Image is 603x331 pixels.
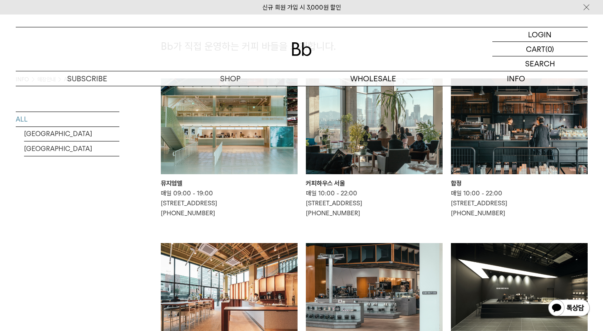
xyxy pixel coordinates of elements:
[161,178,298,188] div: 뮤지엄엘
[306,178,443,188] div: 커피하우스 서울
[306,78,443,174] img: 커피하우스 서울
[526,42,545,56] p: CART
[16,71,159,86] a: SUBSCRIBE
[302,71,445,86] p: WHOLESALE
[159,71,302,86] a: SHOP
[492,27,588,42] a: LOGIN
[24,127,119,141] a: [GEOGRAPHIC_DATA]
[306,78,443,218] a: 커피하우스 서울 커피하우스 서울 매일 10:00 - 22:00[STREET_ADDRESS][PHONE_NUMBER]
[525,56,555,71] p: SEARCH
[545,42,554,56] p: (0)
[306,188,443,218] p: 매일 10:00 - 22:00 [STREET_ADDRESS] [PHONE_NUMBER]
[528,27,552,41] p: LOGIN
[161,78,298,174] img: 뮤지엄엘
[161,78,298,218] a: 뮤지엄엘 뮤지엄엘 매일 09:00 - 19:00[STREET_ADDRESS][PHONE_NUMBER]
[292,42,312,56] img: 로고
[161,188,298,218] p: 매일 09:00 - 19:00 [STREET_ADDRESS] [PHONE_NUMBER]
[492,42,588,56] a: CART (0)
[445,71,588,86] p: INFO
[547,299,591,319] img: 카카오톡 채널 1:1 채팅 버튼
[16,112,119,127] a: ALL
[24,141,119,156] a: [GEOGRAPHIC_DATA]
[262,4,341,11] a: 신규 회원 가입 시 3,000원 할인
[451,78,588,174] img: 합정
[451,78,588,218] a: 합정 합정 매일 10:00 - 22:00[STREET_ADDRESS][PHONE_NUMBER]
[451,188,588,218] p: 매일 10:00 - 22:00 [STREET_ADDRESS] [PHONE_NUMBER]
[451,178,588,188] div: 합정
